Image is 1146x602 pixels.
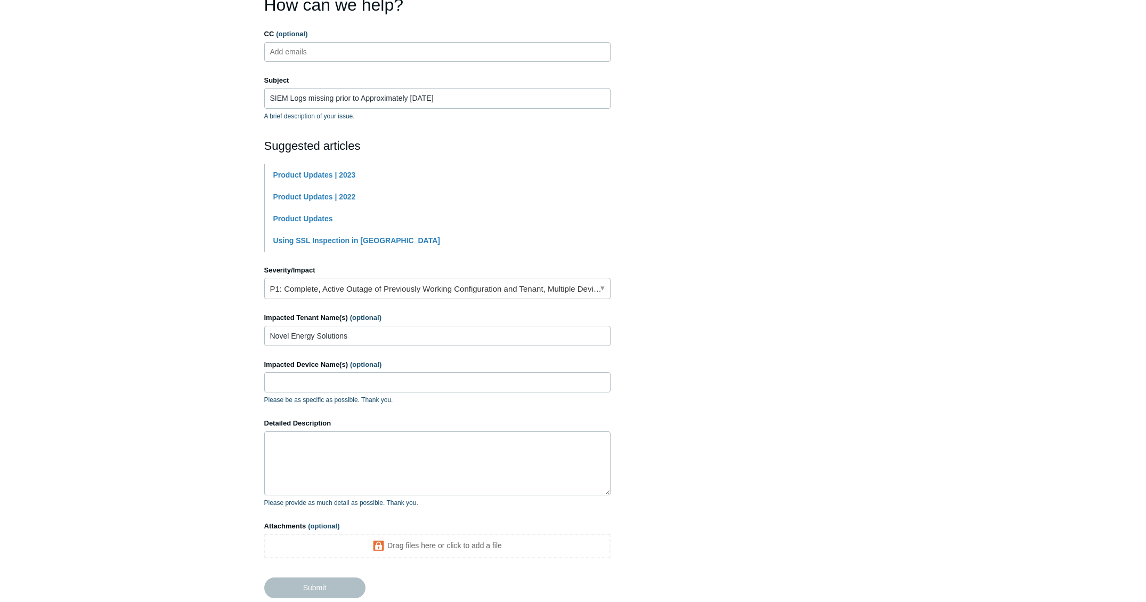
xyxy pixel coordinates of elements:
[264,577,365,598] input: Submit
[273,214,333,223] a: Product Updates
[264,137,611,155] h2: Suggested articles
[264,265,611,276] label: Severity/Impact
[350,314,381,322] span: (optional)
[264,278,611,299] a: P1: Complete, Active Outage of Previously Working Configuration and Tenant, Multiple Devices
[264,312,611,323] label: Impacted Tenant Name(s)
[264,111,611,121] p: A brief description of your issue.
[276,30,307,38] span: (optional)
[264,498,611,508] p: Please provide as much detail as possible. Thank you.
[273,171,356,179] a: Product Updates | 2023
[350,360,381,368] span: (optional)
[264,75,611,86] label: Subject
[273,192,356,201] a: Product Updates | 2022
[264,29,611,39] label: CC
[264,418,611,429] label: Detailed Description
[264,359,611,370] label: Impacted Device Name(s)
[264,521,611,532] label: Attachments
[264,395,611,405] p: Please be as specific as possible. Thank you.
[273,236,440,245] a: Using SSL Inspection in [GEOGRAPHIC_DATA]
[266,44,330,60] input: Add emails
[308,522,339,530] span: (optional)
